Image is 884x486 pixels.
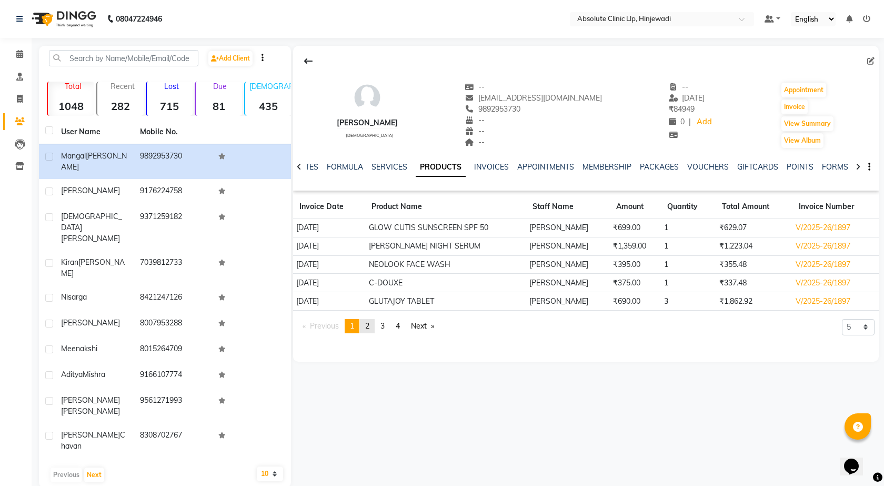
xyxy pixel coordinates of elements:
td: [DATE] [293,292,366,311]
td: 9176224758 [134,179,213,205]
td: ₹395.00 [610,255,661,274]
input: Search by Name/Mobile/Email/Code [49,50,198,66]
strong: 715 [147,100,193,113]
span: Mishra [83,370,105,379]
a: SERVICES [371,162,407,172]
button: View Album [781,133,823,148]
span: 2 [365,321,369,331]
td: ₹1,223.04 [716,237,792,255]
span: [PERSON_NAME] [61,186,120,195]
span: Previous [310,321,339,331]
span: -- [465,115,485,125]
th: Invoice Number [792,195,879,219]
td: ₹375.00 [610,274,661,292]
strong: 435 [245,100,292,113]
span: 84949 [669,104,695,114]
span: Kiran [61,257,78,267]
span: [PERSON_NAME] [61,234,120,243]
strong: 282 [97,100,144,113]
td: ₹690.00 [610,292,661,311]
td: GLUTAJOY TABLET [365,292,526,311]
span: 1 [350,321,354,331]
span: Meenakshi [61,344,97,353]
th: Product Name [365,195,526,219]
span: [PERSON_NAME] [61,318,120,328]
td: [DATE] [293,219,366,237]
td: 1 [661,255,716,274]
td: 9561271993 [134,389,213,423]
button: View Summary [781,116,833,131]
td: 8308702767 [134,423,213,458]
div: [PERSON_NAME] [337,117,398,128]
a: FORMULA [327,162,363,172]
span: [DATE] [669,93,705,103]
td: ₹1,862.92 [716,292,792,311]
td: 9892953730 [134,144,213,179]
td: [PERSON_NAME] [526,219,610,237]
span: 4 [396,321,400,331]
a: POINTS [787,162,813,172]
th: Quantity [661,195,716,219]
a: FORMS [822,162,848,172]
th: Staff Name [526,195,610,219]
span: Mangal [61,151,86,161]
a: Add [695,115,714,130]
td: 8015264709 [134,337,213,363]
button: Appointment [781,83,826,97]
a: INVOICES [474,162,509,172]
span: [EMAIL_ADDRESS][DOMAIN_NAME] [465,93,602,103]
td: [PERSON_NAME] [526,255,610,274]
td: [DATE] [293,274,366,292]
p: Recent [102,82,144,91]
a: PRODUCTS [416,158,466,177]
span: 9892953730 [465,104,520,114]
span: [DEMOGRAPHIC_DATA] [346,133,394,138]
a: MEMBERSHIP [582,162,631,172]
span: [DEMOGRAPHIC_DATA] [61,212,122,232]
span: [PERSON_NAME] [61,430,120,440]
span: 3 [380,321,385,331]
span: [PERSON_NAME] [61,257,125,278]
th: Mobile No. [134,120,213,144]
th: Amount [610,195,661,219]
a: GIFTCARDS [737,162,778,172]
div: Back to Client [297,51,319,71]
span: Aditya [61,370,83,379]
b: 08047224946 [116,4,162,34]
td: [DATE] [293,255,366,274]
span: 0 [669,117,685,126]
span: -- [465,126,485,136]
a: APPOINTMENTS [517,162,574,172]
nav: Pagination [297,319,440,333]
td: 3 [661,292,716,311]
td: V/2025-26/1897 [792,255,879,274]
a: Add Client [208,51,253,66]
td: V/2025-26/1897 [792,219,879,237]
a: Next [406,319,439,333]
span: Nisarga [61,292,87,302]
p: Lost [151,82,193,91]
td: [PERSON_NAME] [526,274,610,292]
button: Next [84,468,104,482]
span: -- [465,82,485,92]
p: [DEMOGRAPHIC_DATA] [249,82,292,91]
td: 1 [661,219,716,237]
td: 9371259182 [134,205,213,251]
span: [PERSON_NAME] [61,395,120,405]
td: C-DOUXE [365,274,526,292]
span: -- [465,137,485,147]
td: V/2025-26/1897 [792,292,879,311]
button: Invoice [781,100,808,114]
span: -- [669,82,689,92]
td: 8007953288 [134,311,213,337]
td: V/2025-26/1897 [792,237,879,255]
p: Due [198,82,242,91]
td: ₹337.48 [716,274,792,292]
th: Invoice Date [293,195,366,219]
a: PACKAGES [640,162,679,172]
td: ₹1,359.00 [610,237,661,255]
td: NEOLOOK FACE WASH [365,255,526,274]
th: Total Amount [716,195,792,219]
td: ₹629.07 [716,219,792,237]
td: 9166107774 [134,363,213,389]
